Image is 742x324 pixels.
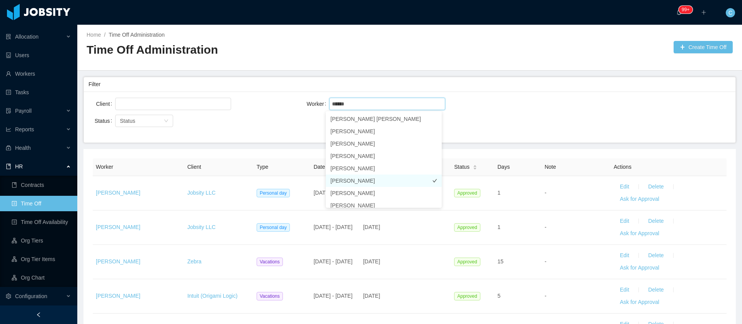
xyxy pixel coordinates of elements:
a: Jobsity LLC [187,224,216,230]
i: icon: medicine-box [6,145,11,151]
a: icon: profileTasks [6,85,71,100]
span: Payroll [15,108,32,114]
span: Actions [614,164,631,170]
i: icon: check [432,129,437,134]
sup: 211 [679,6,693,14]
span: 15 [497,258,504,265]
button: Delete [642,284,670,296]
span: Approved [454,292,480,300]
button: Edit [614,181,635,193]
span: - [545,190,546,196]
li: [PERSON_NAME] [326,125,442,137]
li: [PERSON_NAME] [326,199,442,212]
span: [DATE] - [DATE] [313,224,352,230]
button: Ask for Approval [614,193,665,205]
a: Zebra [187,258,202,265]
a: Home [87,32,101,38]
a: Jobsity LLC [187,190,216,196]
button: Delete [642,181,670,193]
span: [DATE] - [DATE] [313,258,352,265]
label: Status [95,118,116,124]
a: icon: apartmentOrg Tier Items [12,251,71,267]
span: 5 [497,293,500,299]
h2: Time Off Administration [87,42,410,58]
li: [PERSON_NAME] [326,150,442,162]
a: [PERSON_NAME] [96,190,140,196]
a: icon: apartmentOrg Chart [12,270,71,285]
span: Approved [454,223,480,232]
span: 1 [497,190,500,196]
a: Time Off Administration [109,32,165,38]
label: Worker [306,101,329,107]
span: Type [257,164,268,170]
span: Vacations [257,292,283,300]
li: [PERSON_NAME] [326,137,442,150]
button: Ask for Approval [614,262,665,274]
span: Allocation [15,34,39,40]
a: [PERSON_NAME] [96,258,140,265]
span: Days [497,164,510,170]
li: [PERSON_NAME] [PERSON_NAME] [326,113,442,125]
span: 1 [497,224,500,230]
div: Filter [88,77,731,92]
span: Client [187,164,201,170]
span: Health [15,145,31,151]
span: Note [545,164,556,170]
span: Status [120,118,135,124]
button: Ask for Approval [614,227,665,240]
button: Delete [642,215,670,227]
div: Sort [473,164,477,169]
i: icon: check [432,117,437,121]
span: / [104,32,106,38]
i: icon: check [432,166,437,171]
span: - [545,293,546,299]
span: [DATE] - [DATE] [313,190,352,196]
button: Edit [614,249,635,262]
i: icon: check [432,191,437,195]
i: icon: check [432,141,437,146]
a: icon: robotUsers [6,47,71,63]
span: Status [454,163,470,171]
a: [PERSON_NAME] [96,293,140,299]
span: Date [313,163,325,171]
button: Ask for Approval [614,296,665,309]
span: Reports [15,126,34,132]
a: icon: apartmentOrg Tiers [12,233,71,248]
i: icon: caret-down [473,167,477,169]
i: icon: check [432,154,437,158]
span: Worker [96,164,113,170]
li: [PERSON_NAME] [326,162,442,175]
i: icon: line-chart [6,127,11,132]
label: Client [96,101,116,107]
span: Approved [454,189,480,197]
span: - [545,258,546,265]
a: Intuit (Origami Logic) [187,293,238,299]
a: icon: profileTime Off [12,196,71,211]
span: C [728,8,732,17]
span: [DATE] [363,293,380,299]
a: [PERSON_NAME] [96,224,140,230]
i: icon: bell [676,10,682,15]
button: icon: plusCreate Time Off [674,41,733,53]
i: icon: caret-up [473,164,477,166]
button: Edit [614,284,635,296]
span: Vacations [257,258,283,266]
i: icon: solution [6,34,11,39]
i: icon: plus [701,10,706,15]
span: [DATE] [363,258,380,265]
li: [PERSON_NAME] [326,175,442,187]
a: icon: userWorkers [6,66,71,81]
i: icon: file-protect [6,108,11,114]
i: icon: book [6,164,11,169]
span: Personal day [257,223,290,232]
span: [DATE] [363,224,380,230]
input: Worker [332,99,347,109]
li: [PERSON_NAME] [326,187,442,199]
span: [DATE] - [DATE] [313,293,352,299]
button: Delete [642,249,670,262]
span: - [545,224,546,230]
input: Client [117,99,122,109]
i: icon: setting [6,293,11,299]
span: Approved [454,258,480,266]
button: Edit [614,215,635,227]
